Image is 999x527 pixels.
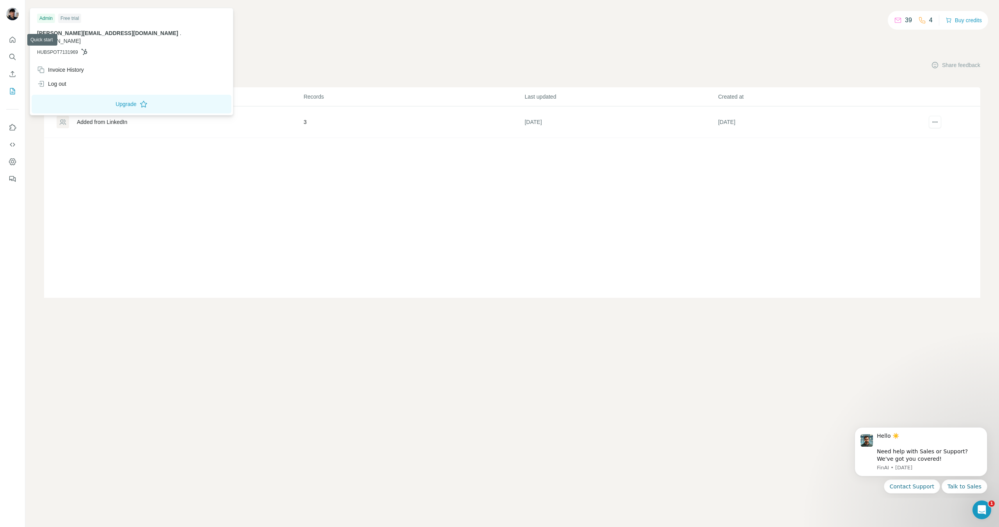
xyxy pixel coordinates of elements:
[6,50,19,64] button: Search
[718,106,911,138] td: [DATE]
[6,138,19,152] button: Use Surfe API
[6,33,19,47] button: Quick start
[524,93,717,101] p: Last updated
[988,500,995,507] span: 1
[929,16,933,25] p: 4
[303,106,524,138] td: 3
[6,67,19,81] button: Enrich CSV
[946,15,982,26] button: Buy credits
[6,8,19,20] img: Avatar
[6,120,19,134] button: Use Surfe on LinkedIn
[524,106,718,138] td: [DATE]
[718,93,911,101] p: Created at
[304,93,524,101] p: Records
[37,38,81,44] span: [DOMAIN_NAME]
[6,172,19,186] button: Feedback
[6,84,19,98] button: My lists
[180,30,181,36] span: .
[37,14,55,23] div: Admin
[58,14,81,23] div: Free trial
[37,80,66,88] div: Log out
[37,66,84,74] div: Invoice History
[929,116,941,128] button: actions
[6,155,19,169] button: Dashboard
[32,95,231,113] button: Upgrade
[77,118,127,126] div: Added from LinkedIn
[931,61,980,69] button: Share feedback
[37,30,178,36] span: [PERSON_NAME][EMAIL_ADDRESS][DOMAIN_NAME]
[905,16,912,25] p: 39
[37,49,78,56] span: HUBSPOT7131969
[972,500,991,519] iframe: Intercom live chat
[843,420,999,498] iframe: Intercom notifications message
